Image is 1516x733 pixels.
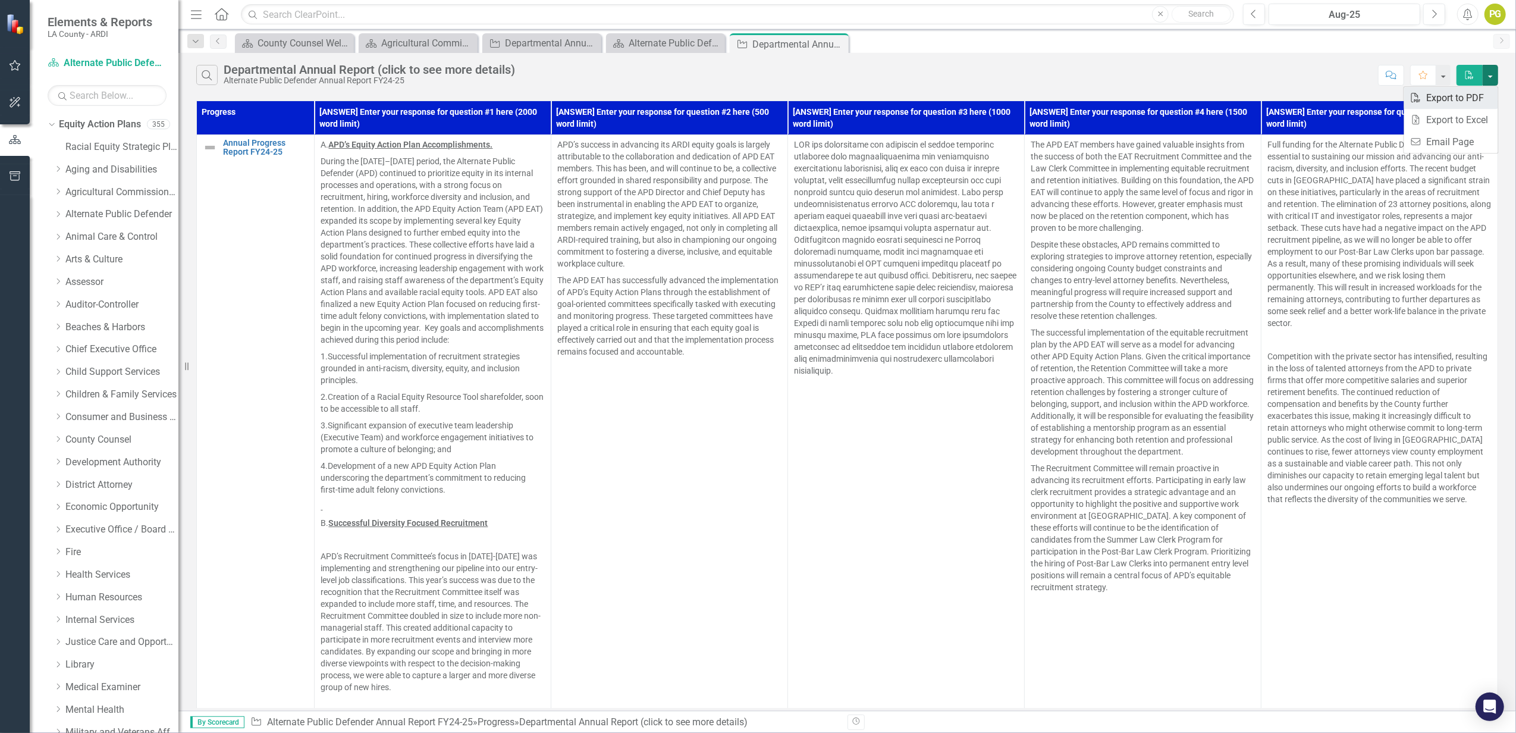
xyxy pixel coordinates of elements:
a: Health Services [65,568,178,582]
button: Aug-25 [1269,4,1420,25]
a: Export to Excel [1404,109,1498,131]
p: 1. Successful implementation of recruitment strategies grounded in anti-racism, diversity, equity... [321,348,545,389]
a: Departmental Annual Report (click to see more details) [485,36,598,51]
span: Elements & Reports [48,15,152,29]
a: Children & Family Services [65,388,178,402]
a: Economic Opportunity [65,500,178,514]
button: Search [1172,6,1231,23]
p: The Recruitment Committee will remain proactive in advancing its recruitment efforts. Participati... [1031,460,1255,596]
a: Export to PDF [1404,87,1498,109]
p: Despite these obstacles, APD remains committed to exploring strategies to improve attorney retent... [1031,236,1255,324]
img: Not Defined [203,140,217,155]
input: Search ClearPoint... [241,4,1234,25]
div: Alternate Public Defender Welcome Page [629,36,722,51]
a: Mental Health [65,703,178,717]
p: During the [DATE]–[DATE] period, the Alternate Public Defender (APD) continued to prioritize equi... [321,153,545,348]
a: Progress [478,716,514,728]
p: The APD EAT members have gained valuable insights from the success of both the EAT Recruitment Co... [1031,139,1255,236]
a: District Attorney [65,478,178,492]
a: Human Resources [65,591,178,604]
div: Open Intercom Messenger [1476,693,1504,721]
a: Alternate Public Defender [65,208,178,221]
a: Agricultural Commissioner/ Weights & Measures Welcome Page [362,36,475,51]
a: County Counsel Welcome Page [238,36,351,51]
span: Search [1189,9,1214,18]
button: PG [1484,4,1506,25]
u: APD’s Equity Action Plan Accomplishments. [328,140,492,149]
div: Departmental Annual Report (click to see more details) [519,716,748,728]
p: B. [321,515,545,531]
a: Library [65,658,178,672]
div: Aug-25 [1273,8,1416,22]
input: Search Below... [48,85,167,106]
div: County Counsel Welcome Page [258,36,351,51]
div: » » [250,716,839,729]
a: Animal Care & Control [65,230,178,244]
a: County Counsel [65,433,178,447]
a: Consumer and Business Affairs [65,411,178,424]
a: Racial Equity Strategic Plan [65,140,178,154]
a: Equity Action Plans [59,118,141,131]
p: Full funding for the Alternate Public Defender’s Office is essential to sustaining our mission an... [1267,139,1492,331]
p: APD’s success in advancing its ARDI equity goals is largely attributable to the collaboration and... [557,139,781,272]
a: Alternate Public Defender Welcome Page [609,36,722,51]
a: Executive Office / Board of Supervisors [65,523,178,537]
p: 4. Development of a new APD Equity Action Plan underscoring the department’s commitment to reduci... [321,458,545,498]
div: Departmental Annual Report (click to see more details) [505,36,598,51]
a: Alternate Public Defender Annual Report FY24-25 [48,57,167,70]
small: LA County - ARDI [48,29,152,39]
p: The APD EAT has successfully advanced the implementation of APD’s Equity Action Plans through the... [557,272,781,358]
a: Medical Examiner [65,681,178,694]
p: 2. Creation of a Racial Equity Resource Tool sharefolder, soon to be accessible to all staff. [321,389,545,417]
span: By Scorecard [190,716,244,728]
a: Development Authority [65,456,178,469]
p: APD’s Recruitment Committee’s focus in [DATE]-[DATE] was implementing and strengthening our pipel... [321,548,545,696]
p: 3. Significant expansion of executive team leadership (Executive Team) and workforce engagement i... [321,417,545,458]
div: Departmental Annual Report (click to see more details) [752,37,846,52]
div: 355 [147,120,170,130]
a: Alternate Public Defender Annual Report FY24-25 [267,716,473,728]
div: Alternate Public Defender Annual Report FY24-25 [224,76,515,85]
a: Agricultural Commissioner/ Weights & Measures [65,186,178,199]
p: A. [321,139,545,153]
a: Aging and Disabilities [65,163,178,177]
p: The successful implementation of the equitable recruitment plan by the APD EAT will serve as a mo... [1031,324,1255,460]
a: Justice Care and Opportunity [65,635,178,649]
p: LOR ips dolorsitame con adipiscin el seddoe temporinc utlaboree dolo magnaaliquaenima min veniamq... [794,139,1018,379]
a: Assessor [65,275,178,289]
a: Auditor-Controller [65,298,178,312]
div: Agricultural Commissioner/ Weights & Measures Welcome Page [381,36,475,51]
a: Arts & Culture [65,253,178,267]
a: Annual Progress Report FY24-25 [223,139,308,157]
p: Competition with the private sector has intensified, resulting in the loss of talented attorneys ... [1267,348,1492,505]
u: Successful Diversity Focused Recruitment [328,518,488,528]
a: Email Page [1404,131,1498,153]
a: Beaches & Harbors [65,321,178,334]
a: Chief Executive Office [65,343,178,356]
img: ClearPoint Strategy [6,14,27,35]
a: Child Support Services [65,365,178,379]
a: Internal Services [65,613,178,627]
div: Departmental Annual Report (click to see more details) [224,63,515,76]
a: Fire [65,546,178,559]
